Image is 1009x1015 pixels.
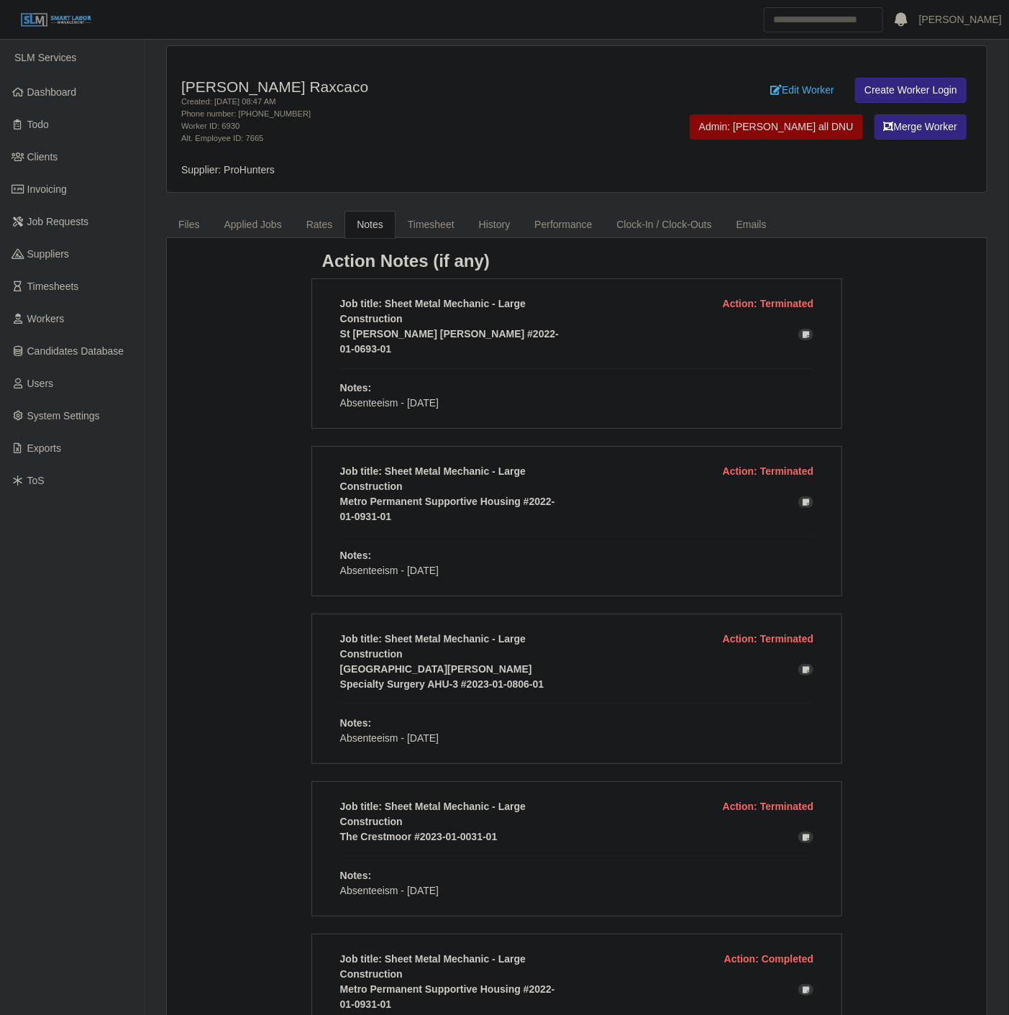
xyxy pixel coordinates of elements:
span: The Crestmoor #2023-01-0031-01 [340,831,498,842]
span: Users [27,378,54,389]
span: Action: Completed [724,953,813,965]
span: Exports [27,442,61,454]
span: Action: Terminated [723,298,814,309]
p: Absenteeism - [DATE] [340,731,814,746]
a: Notes [344,211,396,239]
span: Job title: Sheet Metal Mechanic - Large Construction [340,633,526,660]
span: Invoicing [27,183,67,195]
span: St [PERSON_NAME] [PERSON_NAME] #2022-01-0693-01 [340,328,559,355]
a: History [467,211,523,239]
span: Dashboard [27,86,77,98]
a: [PERSON_NAME] [919,12,1002,27]
h4: [PERSON_NAME] Raxcaco [181,78,634,96]
a: Files [166,211,212,239]
a: Create Worker Login [855,78,967,103]
div: Worker ID: 6930 [181,120,634,132]
span: Action: Terminated [723,465,814,477]
span: Job title: Sheet Metal Mechanic - Large Construction [340,953,526,980]
span: System Settings [27,410,100,422]
input: Search [764,7,883,32]
div: Phone number: [PHONE_NUMBER] [181,108,634,120]
span: Notes: [340,870,372,881]
span: Action: Terminated [723,633,814,645]
a: Rates [294,211,345,239]
a: Edit Note [798,983,814,995]
p: Absenteeism - [DATE] [340,563,814,578]
p: Absenteeism - [DATE] [340,883,814,898]
span: Notes: [340,550,372,561]
span: Notes: [340,382,372,393]
a: Applied Jobs [212,211,294,239]
span: SLM Services [14,52,76,63]
span: Supplier: ProHunters [181,164,275,176]
a: Performance [522,211,604,239]
a: Edit Worker [761,78,844,103]
a: Timesheet [396,211,467,239]
span: [GEOGRAPHIC_DATA][PERSON_NAME] Specialty Surgery AHU-3 #2023-01-0806-01 [340,663,544,690]
span: Job title: Sheet Metal Mechanic - Large Construction [340,801,526,827]
a: Edit Note [798,328,814,340]
span: Todo [27,119,49,130]
h3: Action Notes (if any) [322,250,832,273]
a: Emails [724,211,779,239]
span: Clients [27,151,58,163]
span: Suppliers [27,248,69,260]
img: SLM Logo [20,12,92,28]
div: Alt. Employee ID: 7665 [181,132,634,145]
span: Workers [27,313,65,324]
span: Notes: [340,717,372,729]
a: Edit Note [798,663,814,675]
button: Admin: [PERSON_NAME] all DNU [690,114,863,140]
a: Clock-In / Clock-Outs [604,211,723,239]
span: Metro Permanent Supportive Housing #2022-01-0931-01 [340,983,555,1010]
span: ToS [27,475,45,486]
span: Job Requests [27,216,89,227]
a: Edit Note [798,496,814,507]
span: Candidates Database [27,345,124,357]
p: Absenteeism - [DATE] [340,396,814,411]
span: Timesheets [27,281,79,292]
button: Merge Worker [875,114,967,140]
span: Job title: Sheet Metal Mechanic - Large Construction [340,465,526,492]
div: Created: [DATE] 08:47 AM [181,96,634,108]
span: Action: Terminated [723,801,814,812]
a: Edit Note [798,831,814,842]
span: Metro Permanent Supportive Housing #2022-01-0931-01 [340,496,555,522]
span: Job title: Sheet Metal Mechanic - Large Construction [340,298,526,324]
